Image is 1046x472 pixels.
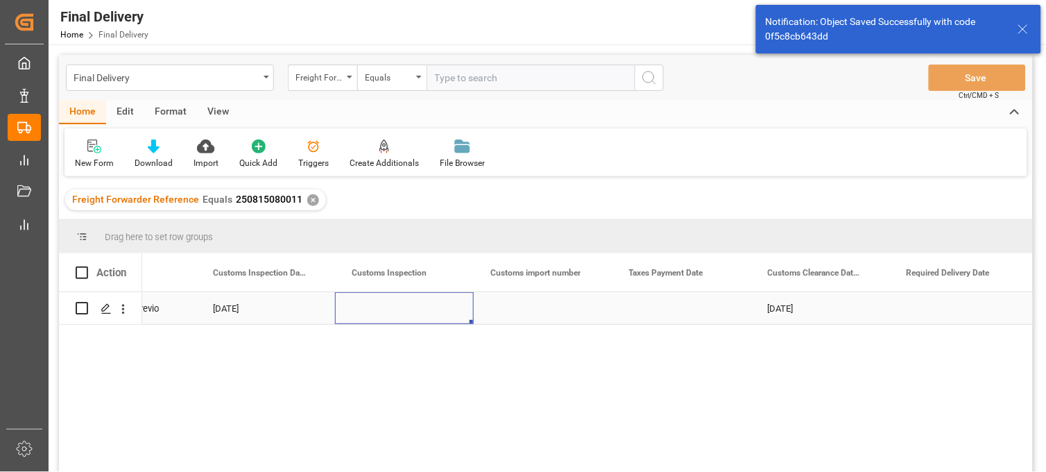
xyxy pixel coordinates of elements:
[213,268,306,278] span: Customs Inspection Date
[196,292,335,324] div: [DATE]
[427,65,635,91] input: Type to search
[135,157,173,169] div: Download
[60,6,148,27] div: Final Delivery
[239,157,277,169] div: Quick Add
[295,68,343,84] div: Freight Forwarder Reference
[357,65,427,91] button: open menu
[307,194,319,206] div: ✕
[144,101,197,124] div: Format
[490,268,581,278] span: Customs import number
[365,68,412,84] div: Equals
[352,268,427,278] span: Customs Inspection
[105,232,213,242] span: Drag here to set row groups
[288,65,357,91] button: open menu
[236,194,302,205] span: 250815080011
[194,157,218,169] div: Import
[66,65,274,91] button: open menu
[907,268,990,278] span: Required Delivery Date
[766,15,1004,44] div: Notification: Object Saved Successfully with code 0f5c8cb643dd
[203,194,232,205] span: Equals
[751,292,890,324] div: [DATE]
[959,90,1000,101] span: Ctrl/CMD + S
[929,65,1026,91] button: Save
[106,101,144,124] div: Edit
[350,157,419,169] div: Create Additionals
[298,157,329,169] div: Triggers
[768,268,861,278] span: Customs Clearance Date (ID)
[74,68,259,85] div: Final Delivery
[629,268,703,278] span: Taxes Payment Date
[75,157,114,169] div: New Form
[72,194,199,205] span: Freight Forwarder Reference
[96,267,126,279] div: Action
[440,157,485,169] div: File Browser
[60,30,83,40] a: Home
[635,65,664,91] button: search button
[59,101,106,124] div: Home
[197,101,239,124] div: View
[59,292,142,325] div: Press SPACE to select this row.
